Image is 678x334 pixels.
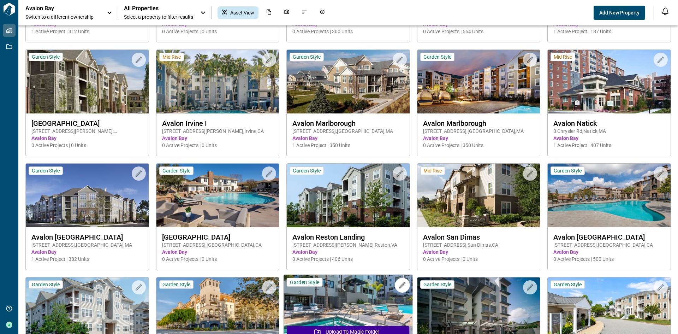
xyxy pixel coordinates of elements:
span: 1 Active Project | 350 Units [292,142,404,149]
div: Issues & Info [297,6,311,19]
span: Garden Style [32,281,60,288]
div: Documents [262,6,276,19]
span: All Properties [124,5,193,12]
span: Garden Style [162,281,190,288]
span: 0 Active Projects | 0 Units [162,256,274,263]
img: property-asset [156,50,279,113]
span: Garden Style [32,54,60,60]
span: 1 Active Project | 312 Units [31,28,143,35]
span: [STREET_ADDRESS] , [GEOGRAPHIC_DATA] , MA [423,128,535,135]
span: 1 Active Project | 187 Units [553,28,665,35]
span: [GEOGRAPHIC_DATA] [162,233,274,241]
span: Avalon Irvine I [162,119,274,128]
span: [STREET_ADDRESS] , San Dimas , CA [423,241,535,248]
span: Avalon Marlborough [292,119,404,128]
img: property-asset [548,164,671,227]
span: [STREET_ADDRESS] , [GEOGRAPHIC_DATA] , MA [292,128,404,135]
span: Avalon [GEOGRAPHIC_DATA] [31,233,143,241]
span: Garden Style [423,281,451,288]
span: Avalon Bay [423,135,535,142]
img: property-asset [417,164,540,227]
span: Add New Property [599,9,640,16]
img: property-asset [287,164,410,227]
span: Avalon Reston Landing [292,233,404,241]
img: property-asset [287,50,410,113]
span: [STREET_ADDRESS][PERSON_NAME] , Irvine , CA [162,128,274,135]
span: Avalon Bay [423,248,535,256]
span: Garden Style [293,168,321,174]
span: Garden Style [554,168,582,174]
span: Mid Rise [423,168,442,174]
span: 0 Active Projects | 0 Units [162,142,274,149]
div: Photos [280,6,294,19]
span: [STREET_ADDRESS] , [GEOGRAPHIC_DATA] , MA [31,241,143,248]
span: 0 Active Projects | 500 Units [553,256,665,263]
span: Avalon San Dimas [423,233,535,241]
button: Open notification feed [660,6,671,17]
span: Garden Style [162,168,190,174]
span: Garden Style [32,168,60,174]
span: Avalon Bay [162,135,274,142]
span: 0 Active Projects | 564 Units [423,28,535,35]
span: Avalon Bay [553,248,665,256]
span: 0 Active Projects | 300 Units [292,28,404,35]
span: [STREET_ADDRESS] , [GEOGRAPHIC_DATA] , CA [553,241,665,248]
span: Switch to a different ownership [25,13,100,20]
span: [STREET_ADDRESS][PERSON_NAME] , [GEOGRAPHIC_DATA] , VA [31,128,143,135]
span: 0 Active Projects | 406 Units [292,256,404,263]
span: Avalon Bay [162,248,274,256]
span: [STREET_ADDRESS][PERSON_NAME] , Reston , VA [292,241,404,248]
span: Avalon Bay [292,135,404,142]
span: Garden Style [293,54,321,60]
span: 1 Active Project | 407 Units [553,142,665,149]
span: 0 Active Projects | 350 Units [423,142,535,149]
img: property-asset [548,50,671,113]
span: 0 Active Projects | 0 Units [423,256,535,263]
span: Avalon [GEOGRAPHIC_DATA] [553,233,665,241]
span: Avalon Bay [292,248,404,256]
span: Avalon Bay [31,248,143,256]
span: Mid Rise [162,54,181,60]
span: Avalon Marlborough [423,119,535,128]
div: Asset View [218,6,258,19]
span: Avalon Bay [31,135,143,142]
span: Asset View [230,9,254,16]
span: Avalon Bay [553,135,665,142]
span: Select a property to filter results [124,13,193,20]
img: property-asset [26,50,149,113]
img: property-asset [26,164,149,227]
span: [GEOGRAPHIC_DATA] [31,119,143,128]
div: Job History [315,6,329,19]
img: property-asset [417,50,540,113]
span: Mid Rise [554,54,572,60]
span: [STREET_ADDRESS] , [GEOGRAPHIC_DATA] , CA [162,241,274,248]
span: 0 Active Projects | 0 Units [31,142,143,149]
span: 1 Active Project | 382 Units [31,256,143,263]
span: Garden Style [554,281,582,288]
span: Garden Style [290,279,319,286]
span: 0 Active Projects | 0 Units [162,28,274,35]
button: Add New Property [594,6,645,20]
span: 3 Chrysler Rd , Natick , MA [553,128,665,135]
img: property-asset [156,164,279,227]
span: Garden Style [423,54,451,60]
p: Avalon Bay [25,5,89,12]
span: Avalon Natick [553,119,665,128]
